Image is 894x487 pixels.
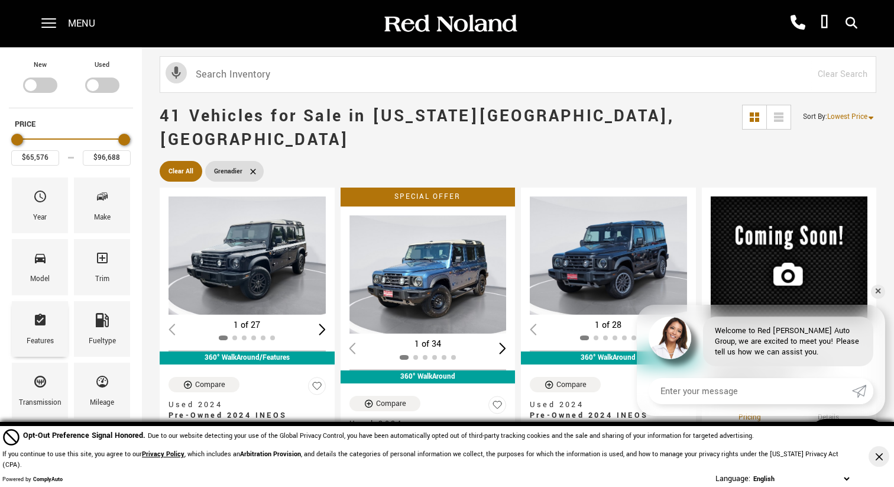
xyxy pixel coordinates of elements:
[9,59,133,108] div: Filter by Vehicle Type
[33,248,47,273] span: Model
[341,188,516,207] div: Special Offer
[118,134,130,146] div: Maximum Price
[530,399,678,410] span: Used 2024
[214,164,242,179] span: Grenadier
[308,377,326,400] button: Save Vehicle
[530,377,601,392] button: Compare Vehicle
[142,450,184,459] a: Privacy Policy
[869,446,889,467] button: Close Button
[94,211,111,224] div: Make
[33,476,63,483] a: ComplyAuto
[95,186,109,211] span: Make
[11,134,23,146] div: Minimum Price
[12,239,68,295] div: ModelModel
[169,399,317,410] span: Used 2024
[74,178,130,233] div: MakeMake
[530,319,687,332] div: 1 of 28
[488,396,506,419] button: Save Vehicle
[530,410,678,431] span: Pre-Owned 2024 INEOS Grenadier Wagon
[556,379,587,390] div: Compare
[89,335,116,348] div: Fueltype
[83,150,131,166] input: Maximum
[11,130,131,166] div: Price
[382,14,518,34] img: Red Noland Auto Group
[349,215,507,334] div: 1 / 2
[95,248,109,273] span: Trim
[95,372,109,396] span: Mileage
[715,475,750,483] div: Language:
[169,410,317,431] span: Pre-Owned 2024 INEOS Grenadier Wagon
[530,196,687,315] div: 1 / 2
[95,59,109,71] label: Used
[2,476,63,483] div: Powered by
[33,310,47,335] span: Features
[703,317,873,366] div: Welcome to Red [PERSON_NAME] Auto Group, we are excited to meet you! Please tell us how we can as...
[195,379,225,390] div: Compare
[12,363,68,418] div: TransmissionTransmission
[12,178,68,233] div: YearYear
[376,398,406,409] div: Compare
[160,56,876,93] input: Search Inventory
[349,338,507,351] div: 1 of 34
[521,351,696,365] div: 360° WalkAround
[74,301,130,357] div: FueltypeFueltype
[74,363,130,418] div: MileageMileage
[30,273,50,286] div: Model
[349,418,498,429] span: Used 2024
[33,372,47,396] span: Transmission
[349,418,507,450] a: Used 2024Pre-Owned 2024 INEOS Grenadier Wagon
[74,239,130,295] div: TrimTrim
[530,196,687,315] img: 2024 INEOS Grenadier Wagon 1
[341,370,516,383] div: 360° WalkAround
[319,324,326,335] div: Next slide
[809,419,885,451] a: Live Chat
[240,450,301,459] strong: Arbitration Provision
[649,317,691,359] img: Agent profile photo
[160,351,335,365] div: 360° WalkAround/Features
[349,396,420,411] button: Compare Vehicle
[166,62,187,83] svg: Click to toggle on voice search
[12,301,68,357] div: FeaturesFeatures
[19,396,61,409] div: Transmission
[530,399,687,431] a: Used 2024Pre-Owned 2024 INEOS Grenadier Wagon
[33,186,47,211] span: Year
[169,196,326,315] img: 2024 INEOS Grenadier Wagon 1
[169,164,193,179] span: Clear All
[169,399,326,431] a: Used 2024Pre-Owned 2024 INEOS Grenadier Wagon
[499,343,506,354] div: Next slide
[169,319,326,332] div: 1 of 27
[15,119,127,130] h5: Price
[827,112,867,122] span: Lowest Price
[160,105,674,151] span: 41 Vehicles for Sale in [US_STATE][GEOGRAPHIC_DATA], [GEOGRAPHIC_DATA]
[803,112,827,122] span: Sort By :
[649,378,852,404] input: Enter your message
[169,377,239,392] button: Compare Vehicle
[11,150,59,166] input: Minimum
[33,211,47,224] div: Year
[852,378,873,404] a: Submit
[2,450,838,469] p: If you continue to use this site, you agree to our , which includes an , and details the categori...
[23,430,148,441] span: Opt-Out Preference Signal Honored .
[34,59,47,71] label: New
[95,310,109,335] span: Fueltype
[169,196,326,315] div: 1 / 2
[750,473,852,485] select: Language Select
[711,196,868,318] img: 2024 INEOS Grenadier Wagon
[95,273,109,286] div: Trim
[349,215,507,334] img: 2024 INEOS Grenadier Wagon 1
[90,396,114,409] div: Mileage
[27,335,54,348] div: Features
[23,430,754,442] div: Due to our website detecting your use of the Global Privacy Control, you have been automatically ...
